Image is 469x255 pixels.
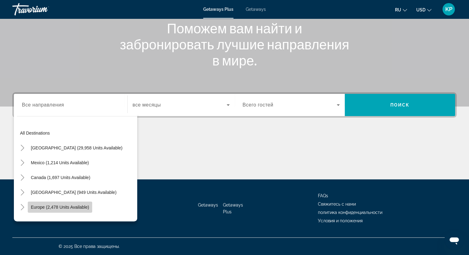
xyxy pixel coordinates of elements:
span: Поиск [390,102,410,107]
span: USD [416,7,426,12]
button: Toggle Mexico (1,214 units available) [17,157,28,168]
button: Toggle Canada (1,697 units available) [17,172,28,183]
span: [GEOGRAPHIC_DATA] (949 units available) [31,190,117,195]
span: [GEOGRAPHIC_DATA] (29,958 units available) [31,145,122,150]
span: Mexico (1,214 units available) [31,160,89,165]
button: Change language [395,5,407,14]
a: Getaways Plus [203,7,233,12]
a: Getaways [246,7,266,12]
button: Mexico (1,214 units available) [28,157,92,168]
a: Travorium [12,1,74,17]
a: Условия и положения [318,218,363,223]
button: Toggle Caribbean & Atlantic Islands (949 units available) [17,187,28,198]
div: Search widget [14,94,455,116]
span: KP [445,6,452,12]
button: Canada (1,697 units available) [28,172,93,183]
button: Australia (208 units available) [28,216,92,228]
button: Поиск [345,94,455,116]
button: [GEOGRAPHIC_DATA] (949 units available) [28,187,120,198]
button: Toggle Australia (208 units available) [17,217,28,228]
a: Getaways [198,203,218,207]
a: политика конфиденциальности [318,210,382,215]
span: © 2025 Все права защищены. [59,244,120,249]
a: Свяжитесь с нами [318,202,356,207]
button: Toggle Europe (2,478 units available) [17,202,28,213]
button: User Menu [441,3,457,16]
a: FAQs [318,193,328,198]
span: Europe (2,478 units available) [31,205,89,210]
a: Getaways Plus [223,203,243,214]
h1: Поможем вам найти и забронировать лучшие направления в мире. [119,20,350,68]
span: все месяцы [133,102,161,107]
button: Europe (2,478 units available) [28,202,92,213]
button: All destinations [17,127,137,139]
span: Canada (1,697 units available) [31,175,90,180]
button: [GEOGRAPHIC_DATA] (29,958 units available) [28,142,125,153]
button: Toggle United States (29,958 units available) [17,143,28,153]
span: Все направления [22,102,64,107]
span: ru [395,7,401,12]
button: Change currency [416,5,431,14]
span: All destinations [20,131,50,136]
span: Всего гостей [243,102,274,107]
iframe: Кнопка для запуску вікна повідомлень [444,230,464,250]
